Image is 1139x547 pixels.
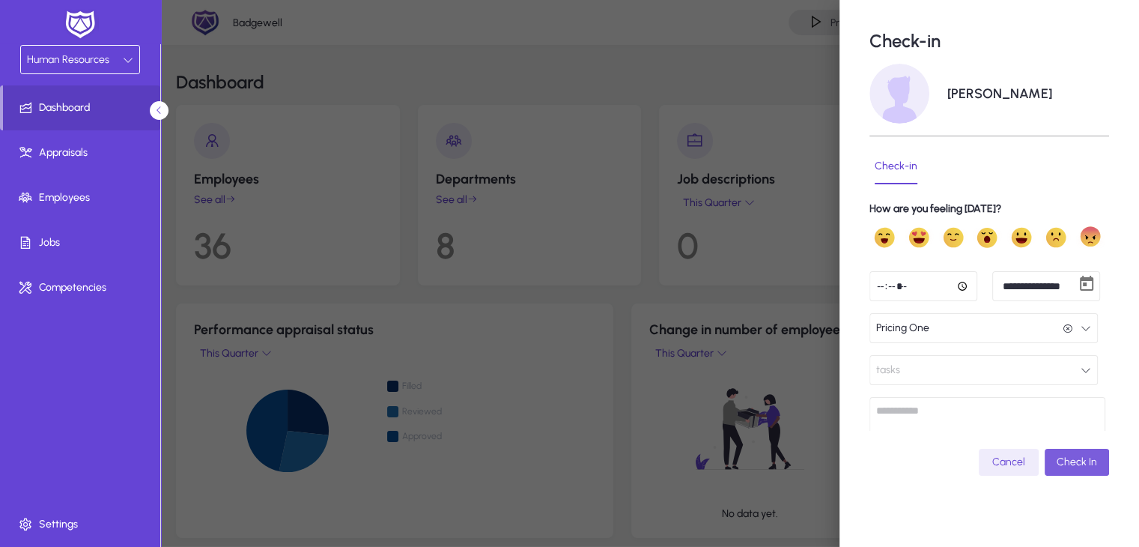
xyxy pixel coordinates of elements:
a: Appraisals [3,130,163,175]
span: Employees [3,190,163,205]
span: Settings [3,517,163,532]
span: Jobs [3,235,163,250]
span: Appraisals [3,145,163,160]
span: Competencies [3,280,163,295]
img: white-logo.png [61,9,99,40]
p: Check-in [869,30,941,52]
span: Human Resources [27,53,109,66]
a: Jobs [3,220,163,265]
a: Competencies [3,265,163,310]
a: Employees [3,175,163,220]
span: Dashboard [3,100,160,115]
a: Settings [3,502,163,547]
